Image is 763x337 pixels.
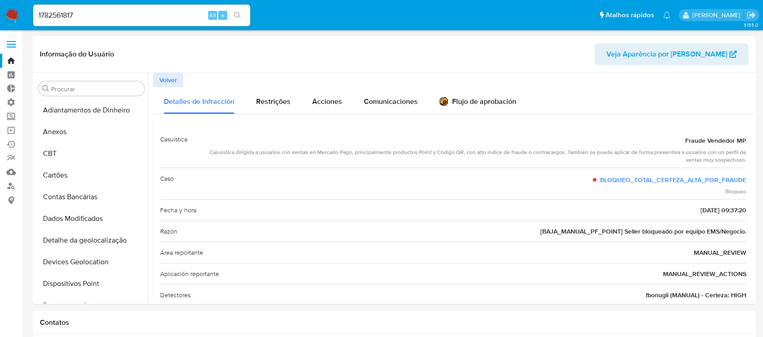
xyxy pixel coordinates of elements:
[663,11,671,19] a: Notificações
[35,229,148,251] button: Detalhe da geolocalização
[35,208,148,229] button: Dados Modificados
[35,121,148,143] button: Anexos
[33,9,250,21] input: Pesquise usuários ou casos...
[35,251,148,273] button: Devices Geolocation
[221,11,224,19] span: s
[606,10,654,20] span: Atalhos rápidos
[35,273,148,295] button: Dispositivos Point
[209,11,216,19] span: Alt
[40,50,114,59] h1: Informação do Usuário
[40,318,749,327] h1: Contatos
[692,11,744,19] p: adriano.brito@mercadolivre.com
[35,186,148,208] button: Contas Bancárias
[35,99,148,121] button: Adiantamentos de Dinheiro
[747,10,756,20] a: Sair
[228,9,247,22] button: search-icon
[35,143,148,164] button: CBT
[35,164,148,186] button: Cartões
[35,295,148,316] button: Documentação
[606,43,727,65] span: Veja Aparência por [PERSON_NAME]
[51,85,141,93] input: Procurar
[595,43,749,65] button: Veja Aparência por [PERSON_NAME]
[42,85,49,92] button: Procurar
